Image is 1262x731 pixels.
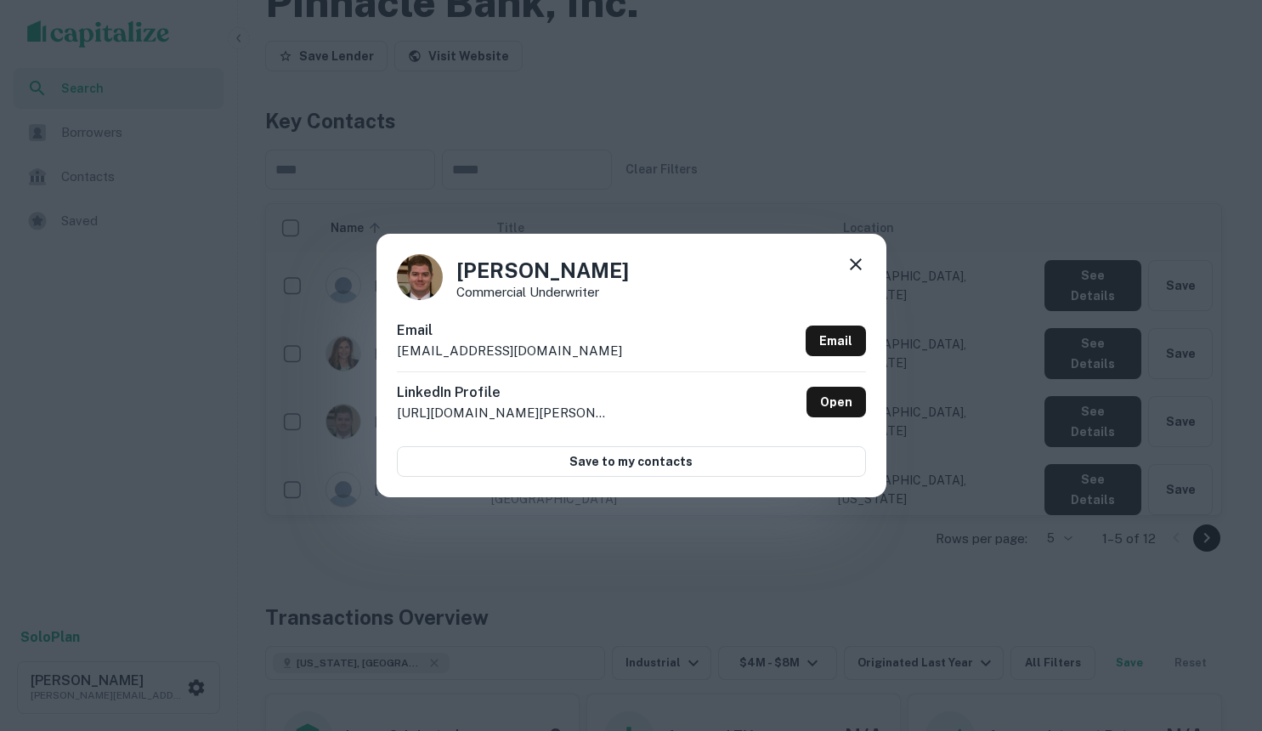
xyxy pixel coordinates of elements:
h4: [PERSON_NAME] [456,255,629,286]
img: 1517366775218 [397,254,443,300]
p: [EMAIL_ADDRESS][DOMAIN_NAME] [397,341,622,361]
p: [URL][DOMAIN_NAME][PERSON_NAME] [397,403,609,423]
a: Email [806,326,866,356]
p: Commercial Underwriter [456,286,629,298]
a: Open [806,387,866,417]
h6: Email [397,320,622,341]
iframe: Chat Widget [1177,595,1262,677]
h6: LinkedIn Profile [397,382,609,403]
button: Save to my contacts [397,446,866,477]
